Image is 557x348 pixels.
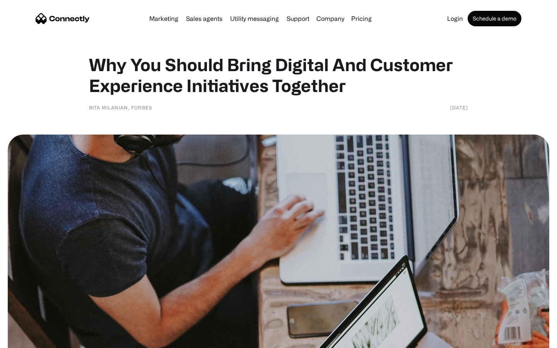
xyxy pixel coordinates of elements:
[8,334,46,345] aside: Language selected: English
[183,15,226,22] a: Sales agents
[284,15,313,22] a: Support
[89,104,152,111] div: Bita Milanian, Forbes
[227,15,282,22] a: Utility messaging
[15,334,46,345] ul: Language list
[316,13,344,24] div: Company
[450,104,468,111] div: [DATE]
[468,11,521,26] a: Schedule a demo
[146,15,181,22] a: Marketing
[348,15,375,22] a: Pricing
[89,54,468,96] h1: Why You Should Bring Digital And Customer Experience Initiatives Together
[444,15,466,22] a: Login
